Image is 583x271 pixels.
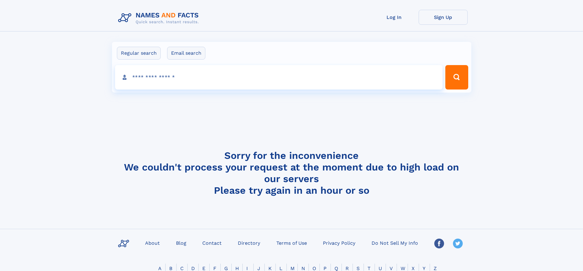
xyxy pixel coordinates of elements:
label: Regular search [117,47,161,60]
a: Directory [235,238,263,247]
img: Twitter [453,239,463,248]
a: Privacy Policy [320,238,358,247]
h4: Sorry for the inconvenience We couldn't process your request at the moment due to high load on ou... [116,150,468,196]
button: Search Button [445,65,468,90]
a: Terms of Use [274,238,309,247]
a: About [143,238,162,247]
a: Log In [370,10,419,25]
a: Contact [200,238,224,247]
label: Email search [167,47,205,60]
a: Sign Up [419,10,468,25]
img: Facebook [434,239,444,248]
img: Logo Names and Facts [116,10,204,26]
input: search input [115,65,443,90]
a: Blog [174,238,189,247]
a: Do Not Sell My Info [369,238,420,247]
